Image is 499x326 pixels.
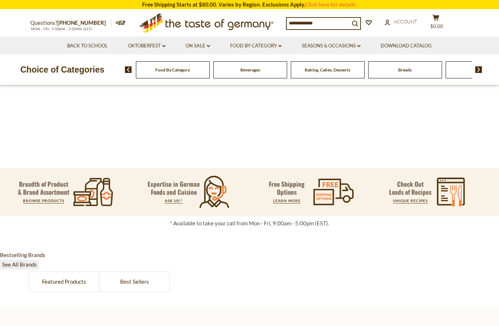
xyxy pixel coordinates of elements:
[186,42,210,50] a: On Sale
[398,67,412,73] a: Breads
[165,198,183,203] a: ASK US!*
[273,198,301,203] a: LEARN MORE
[29,272,99,291] a: Featured Products
[128,42,165,50] a: Oktoberfest
[475,66,482,73] img: next arrow
[389,180,431,196] p: Check Out Loads of Recipes
[263,180,311,196] p: Free Shipping Options
[155,67,190,73] a: Food By Category
[381,42,432,50] a: Download Catalog
[18,180,69,196] p: Breadth of Product & Brand Assortment
[430,23,443,29] span: $0.00
[305,67,350,73] a: Baking, Cakes, Desserts
[30,18,111,28] p: Questions?
[30,27,92,31] span: MON - FRI, 9:00AM - 5:00PM (EST)
[148,180,200,196] p: Expertise in German Foods and Cuisine
[394,19,417,24] span: Account
[100,272,169,291] a: Best Sellers
[125,66,132,73] img: previous arrow
[385,18,417,26] a: Account
[302,42,361,50] a: Seasons & Occasions
[305,1,357,8] a: Click here for details.
[393,198,428,203] a: UNIQUE RECIPES
[230,42,282,50] a: Food By Category
[67,42,108,50] a: Back to School
[425,14,447,32] button: $0.00
[23,198,64,203] a: BROWSE PRODUCTS
[240,67,260,73] a: Beverages
[57,19,106,26] a: [PHONE_NUMBER]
